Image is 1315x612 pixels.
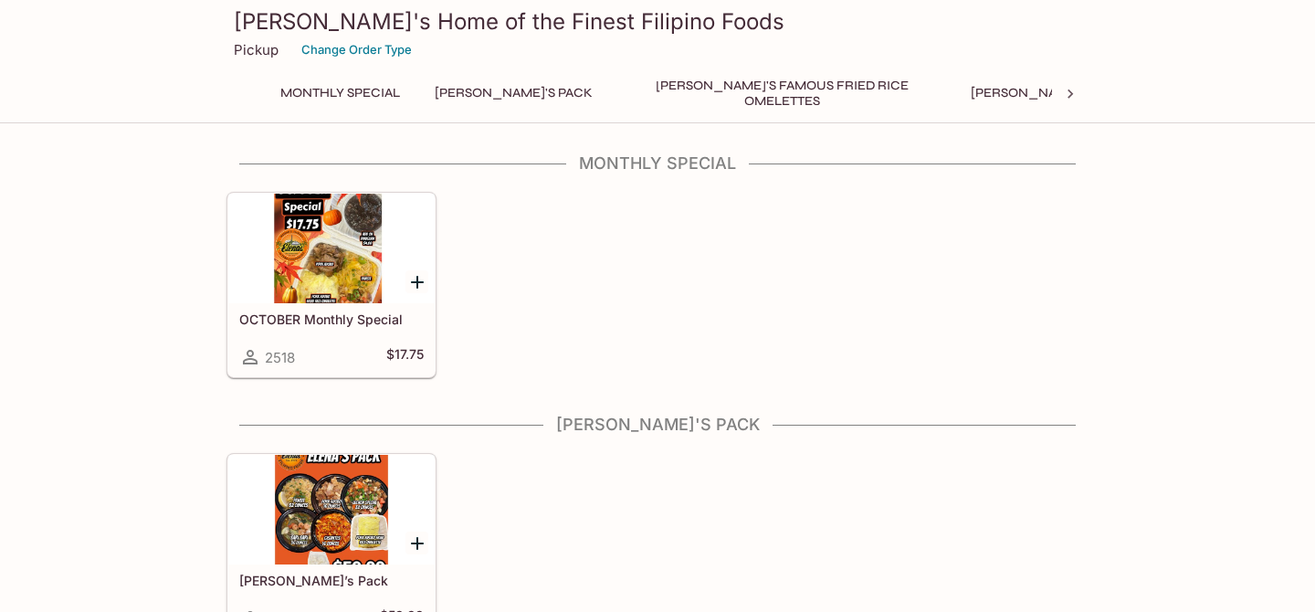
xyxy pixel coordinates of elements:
[226,415,1089,435] h4: [PERSON_NAME]'s Pack
[234,7,1081,36] h3: [PERSON_NAME]'s Home of the Finest Filipino Foods
[265,349,295,366] span: 2518
[228,194,435,303] div: OCTOBER Monthly Special
[425,80,603,106] button: [PERSON_NAME]'s Pack
[405,532,428,554] button: Add Elena’s Pack
[961,80,1194,106] button: [PERSON_NAME]'s Mixed Plates
[617,80,946,106] button: [PERSON_NAME]'s Famous Fried Rice Omelettes
[293,36,420,64] button: Change Order Type
[234,41,279,58] p: Pickup
[228,455,435,565] div: Elena’s Pack
[227,193,436,377] a: OCTOBER Monthly Special2518$17.75
[226,153,1089,174] h4: Monthly Special
[270,80,410,106] button: Monthly Special
[239,573,424,588] h5: [PERSON_NAME]’s Pack
[386,346,424,368] h5: $17.75
[405,270,428,293] button: Add OCTOBER Monthly Special
[239,311,424,327] h5: OCTOBER Monthly Special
